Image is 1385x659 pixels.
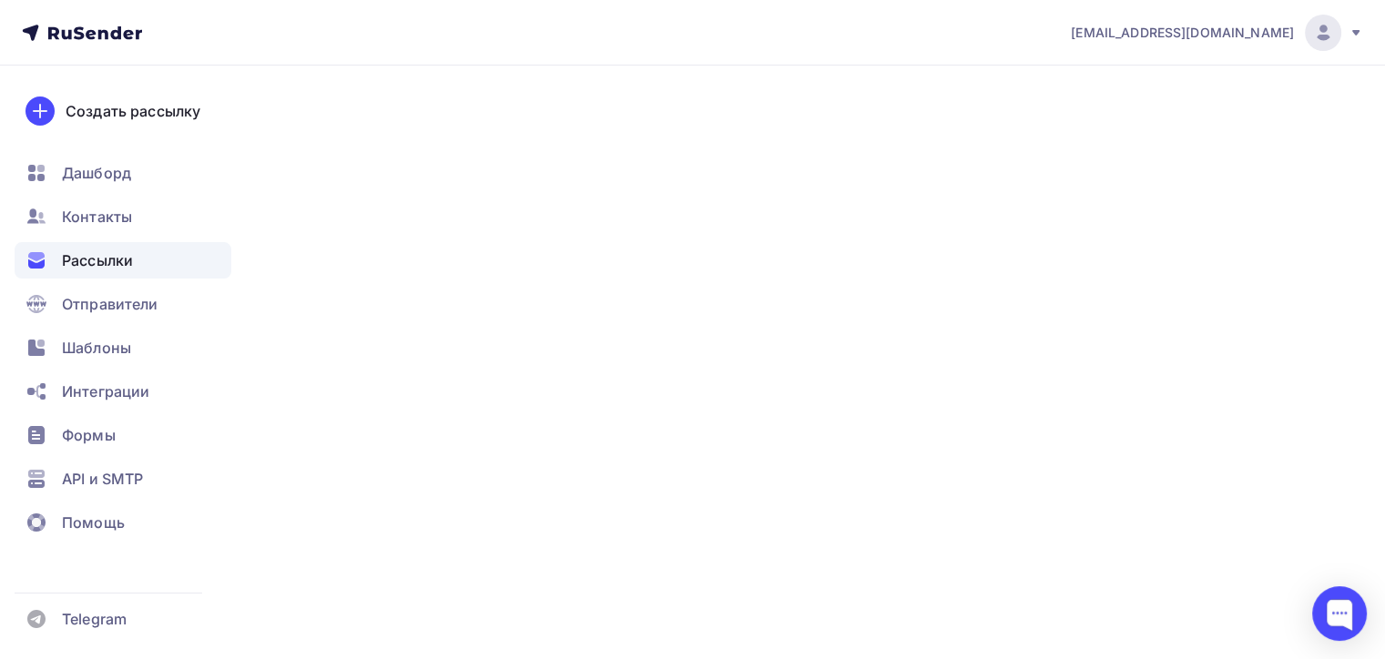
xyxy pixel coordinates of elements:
[1071,24,1294,42] span: [EMAIL_ADDRESS][DOMAIN_NAME]
[15,198,231,235] a: Контакты
[62,162,131,184] span: Дашборд
[15,329,231,366] a: Шаблоны
[62,293,158,315] span: Отправители
[62,249,133,271] span: Рассылки
[62,608,127,630] span: Telegram
[15,286,231,322] a: Отправители
[15,242,231,279] a: Рассылки
[62,206,132,228] span: Контакты
[66,100,200,122] div: Создать рассылку
[62,337,131,359] span: Шаблоны
[62,468,143,490] span: API и SMTP
[1071,15,1363,51] a: [EMAIL_ADDRESS][DOMAIN_NAME]
[15,155,231,191] a: Дашборд
[62,512,125,533] span: Помощь
[15,417,231,453] a: Формы
[62,380,149,402] span: Интеграции
[62,424,116,446] span: Формы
